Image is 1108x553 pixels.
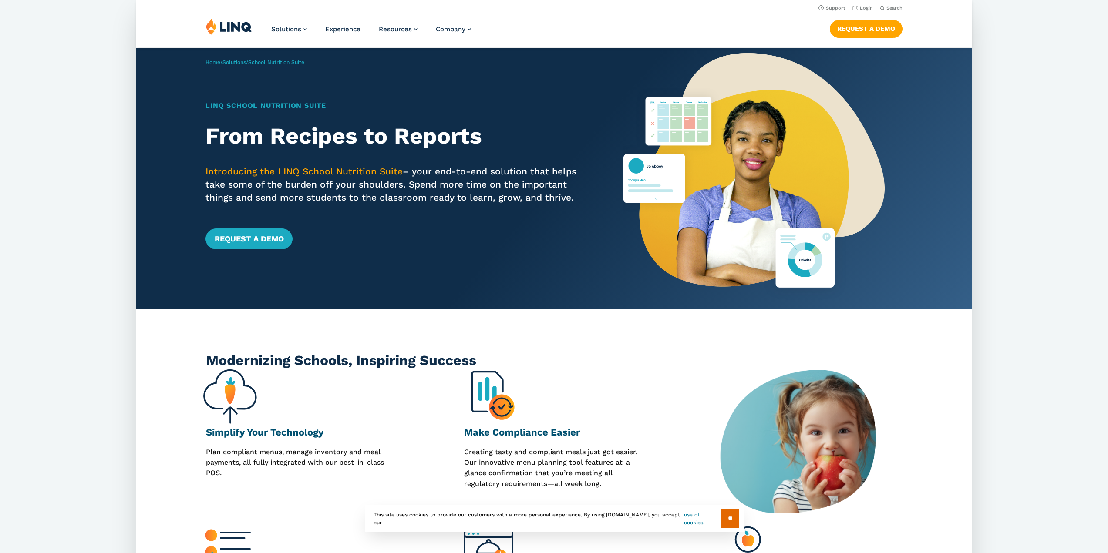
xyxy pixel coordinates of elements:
a: Home [205,59,220,65]
h2: From Recipes to Reports [205,123,589,149]
a: use of cookies. [684,511,721,526]
a: Request a Demo [829,20,902,37]
span: Solutions [271,25,301,33]
a: Experience [325,25,360,33]
a: Login [852,5,872,11]
h3: Simplify Your Technology [206,426,386,439]
span: Search [886,5,902,11]
p: Plan compliant menus, manage inventory and meal payments, all fully integrated with our best-in-c... [206,447,386,524]
a: Request a Demo [205,228,292,249]
span: School Nutrition Suite [248,59,304,65]
span: / / [205,59,304,65]
a: Solutions [271,25,307,33]
h3: Make Compliance Easier [464,426,644,439]
span: Resources [379,25,412,33]
a: Support [818,5,845,11]
span: Company [436,25,465,33]
nav: Utility Navigation [136,3,972,12]
p: – your end-to-end solution that helps take some of the burden off your shoulders. Spend more time... [205,165,589,204]
h1: LINQ School Nutrition Suite [205,101,589,111]
a: Resources [379,25,418,33]
a: Company [436,25,471,33]
div: This site uses cookies to provide our customers with a more personal experience. By using [DOMAIN... [365,505,744,532]
nav: Primary Navigation [271,18,471,47]
h2: Modernizing Schools, Inspiring Success [206,351,903,370]
nav: Button Navigation [829,18,902,37]
span: Introducing the LINQ School Nutrition Suite [205,166,403,177]
button: Open Search Bar [879,5,902,11]
p: Creating tasty and compliant meals just got easier. Our innovative menu planning tool features at... [464,447,644,524]
img: Nutrition Suite Launch [623,48,885,309]
a: Solutions [222,59,246,65]
img: LINQ | K‑12 Software [206,18,252,35]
